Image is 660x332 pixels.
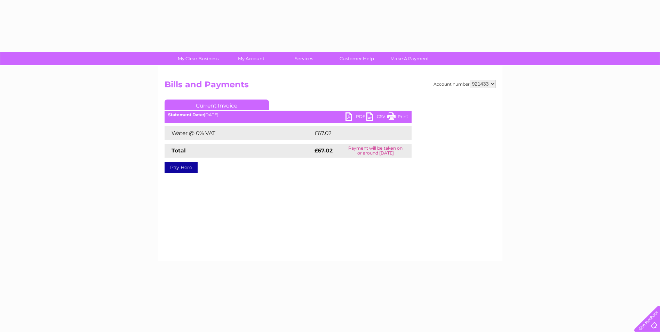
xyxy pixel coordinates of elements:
[165,162,198,173] a: Pay Here
[313,126,397,140] td: £67.02
[165,126,313,140] td: Water @ 0% VAT
[165,80,496,93] h2: Bills and Payments
[387,112,408,122] a: Print
[172,147,186,154] strong: Total
[345,112,366,122] a: PDF
[169,52,227,65] a: My Clear Business
[340,144,412,158] td: Payment will be taken on or around [DATE]
[366,112,387,122] a: CSV
[165,112,412,117] div: [DATE]
[315,147,333,154] strong: £67.02
[275,52,333,65] a: Services
[434,80,496,88] div: Account number
[168,112,204,117] b: Statement Date:
[165,100,269,110] a: Current Invoice
[381,52,438,65] a: Make A Payment
[328,52,385,65] a: Customer Help
[222,52,280,65] a: My Account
